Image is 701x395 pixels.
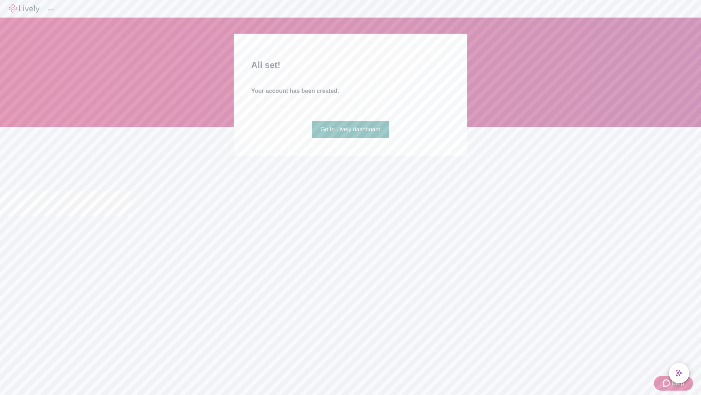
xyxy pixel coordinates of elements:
[312,121,390,138] a: Go to Lively dashboard
[654,376,693,391] button: Zendesk support iconHelp
[663,379,671,388] svg: Zendesk support icon
[669,363,689,383] button: chat
[675,369,683,377] svg: Lively AI Assistant
[48,9,54,11] button: Log out
[671,379,684,388] span: Help
[9,4,39,13] img: Lively
[251,59,450,72] h2: All set!
[251,87,450,95] h4: Your account has been created.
